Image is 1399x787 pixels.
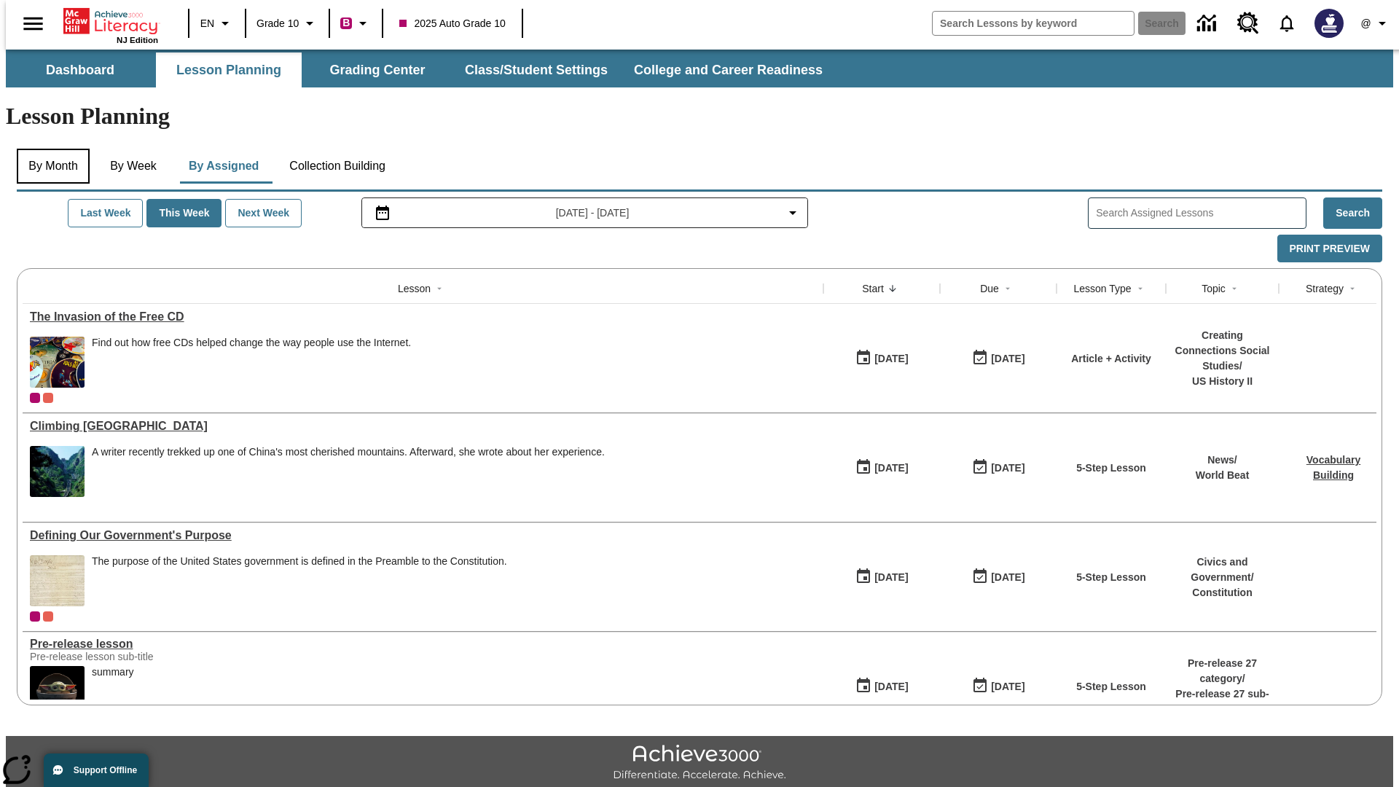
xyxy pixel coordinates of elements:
[784,204,802,222] svg: Collapse Date Range Filter
[1173,374,1271,389] p: US History II
[850,563,913,591] button: 07/01/25: First time the lesson was available
[177,149,270,184] button: By Assigned
[874,459,908,477] div: [DATE]
[6,50,1393,87] div: SubNavbar
[1173,328,1271,374] p: Creating Connections Social Studies /
[117,36,158,44] span: NJ Edition
[7,52,153,87] button: Dashboard
[967,563,1030,591] button: 03/31/26: Last day the lesson can be accessed
[156,52,302,87] button: Lesson Planning
[991,459,1024,477] div: [DATE]
[63,7,158,36] a: Home
[1071,351,1151,367] p: Article + Activity
[1344,280,1361,297] button: Sort
[1173,686,1271,717] p: Pre-release 27 sub-category
[1096,203,1306,224] input: Search Assigned Lessons
[74,765,137,775] span: Support Offline
[1132,280,1149,297] button: Sort
[92,555,507,568] div: The purpose of the United States government is defined in the Preamble to the Constitution.
[200,16,214,31] span: EN
[30,611,40,622] div: Current Class
[30,529,816,542] div: Defining Our Government's Purpose
[1076,461,1146,476] p: 5-Step Lesson
[6,52,836,87] div: SubNavbar
[398,281,431,296] div: Lesson
[884,280,901,297] button: Sort
[1226,280,1243,297] button: Sort
[256,16,299,31] span: Grade 10
[305,52,450,87] button: Grading Center
[1268,4,1306,42] a: Notifications
[1352,10,1399,36] button: Profile/Settings
[874,568,908,587] div: [DATE]
[1228,4,1268,43] a: Resource Center, Will open in new tab
[30,555,85,606] img: This historic document written in calligraphic script on aged parchment, is the Preamble of the C...
[991,350,1024,368] div: [DATE]
[44,753,149,787] button: Support Offline
[850,345,913,372] button: 09/01/25: First time the lesson was available
[30,651,248,662] div: Pre-release lesson sub-title
[278,149,397,184] button: Collection Building
[1306,4,1352,42] button: Select a new avatar
[30,446,85,497] img: 6000 stone steps to climb Mount Tai in Chinese countryside
[1173,656,1271,686] p: Pre-release 27 category /
[30,529,816,542] a: Defining Our Government's Purpose, Lessons
[1076,679,1146,694] p: 5-Step Lesson
[613,745,786,782] img: Achieve3000 Differentiate Accelerate Achieve
[30,420,816,433] div: Climbing Mount Tai
[6,103,1393,130] h1: Lesson Planning
[63,5,158,44] div: Home
[334,10,377,36] button: Boost Class color is violet red. Change class color
[92,446,605,497] div: A writer recently trekked up one of China's most cherished mountains. Afterward, she wrote about ...
[1202,281,1226,296] div: Topic
[1196,453,1250,468] p: News /
[874,350,908,368] div: [DATE]
[1314,9,1344,38] img: Avatar
[399,16,505,31] span: 2025 Auto Grade 10
[1188,4,1228,44] a: Data Center
[1360,16,1371,31] span: @
[980,281,999,296] div: Due
[1323,197,1382,229] button: Search
[30,393,40,403] div: Current Class
[622,52,834,87] button: College and Career Readiness
[556,205,630,221] span: [DATE] - [DATE]
[30,420,816,433] a: Climbing Mount Tai, Lessons
[991,568,1024,587] div: [DATE]
[30,638,816,651] a: Pre-release lesson, Lessons
[850,673,913,700] button: 01/22/25: First time the lesson was available
[146,199,222,227] button: This Week
[68,199,143,227] button: Last Week
[92,446,605,458] div: A writer recently trekked up one of China's most cherished mountains. Afterward, she wrote about ...
[43,393,53,403] div: OL 2025 Auto Grade 11
[92,666,134,678] div: summary
[1196,468,1250,483] p: World Beat
[43,611,53,622] div: OL 2025 Auto Grade 11
[991,678,1024,696] div: [DATE]
[1073,281,1131,296] div: Lesson Type
[850,454,913,482] button: 07/22/25: First time the lesson was available
[92,666,134,717] div: summary
[12,2,55,45] button: Open side menu
[30,666,85,717] img: hero alt text
[225,199,302,227] button: Next Week
[30,310,816,324] div: The Invasion of the Free CD
[1173,585,1271,600] p: Constitution
[92,337,411,349] div: Find out how free CDs helped change the way people use the Internet.
[1306,454,1360,481] a: Vocabulary Building
[862,281,884,296] div: Start
[933,12,1134,35] input: search field
[1306,281,1344,296] div: Strategy
[17,149,90,184] button: By Month
[999,280,1016,297] button: Sort
[92,555,507,606] div: The purpose of the United States government is defined in the Preamble to the Constitution.
[453,52,619,87] button: Class/Student Settings
[92,337,411,388] div: Find out how free CDs helped change the way people use the Internet.
[431,280,448,297] button: Sort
